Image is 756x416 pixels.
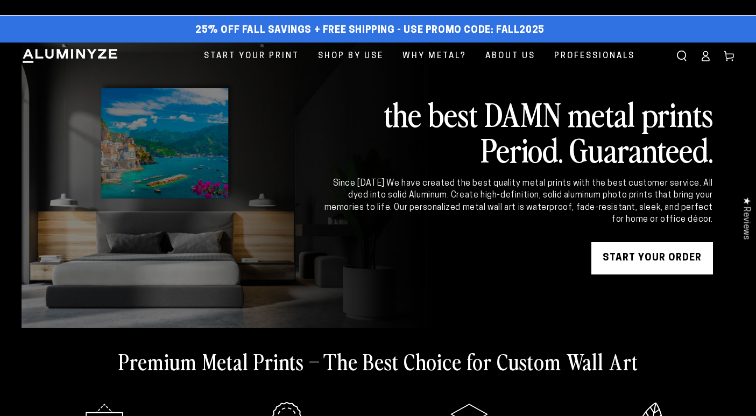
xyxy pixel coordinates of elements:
img: Aluminyze [22,48,118,64]
span: 25% off FALL Savings + Free Shipping - Use Promo Code: FALL2025 [195,25,545,37]
a: Professionals [546,43,643,70]
a: About Us [477,43,543,70]
a: Why Metal? [394,43,475,70]
span: Professionals [554,49,635,64]
a: Shop By Use [310,43,392,70]
a: START YOUR Order [591,242,713,274]
div: Click to open Judge.me floating reviews tab [736,188,756,248]
div: Since [DATE] We have created the best quality metal prints with the best customer service. All dy... [322,178,713,226]
h2: Premium Metal Prints – The Best Choice for Custom Wall Art [118,347,638,375]
h2: the best DAMN metal prints Period. Guaranteed. [322,96,713,167]
span: Why Metal? [402,49,467,64]
a: Start Your Print [196,43,307,70]
span: Start Your Print [204,49,299,64]
span: About Us [485,49,535,64]
summary: Search our site [670,44,694,68]
span: Shop By Use [318,49,384,64]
